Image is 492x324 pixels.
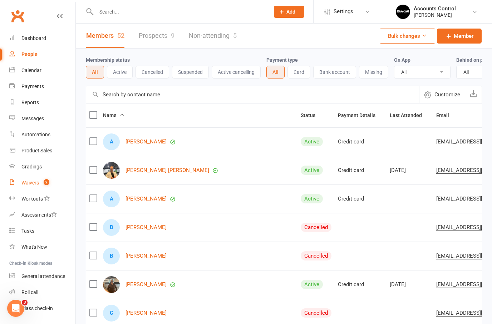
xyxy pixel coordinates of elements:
div: Dashboard [21,35,46,41]
img: Charlee [103,276,120,293]
a: Dashboard [9,30,75,46]
button: Active cancelling [212,66,261,79]
span: 2 [44,179,49,185]
div: Workouts [21,196,43,202]
span: Last Attended [390,112,430,118]
button: Missing [359,66,388,79]
span: 3 [22,300,28,305]
div: Credit card [338,139,383,145]
div: Alessandra [103,133,120,150]
a: Member [437,29,482,44]
a: [PERSON_NAME] [PERSON_NAME] [126,167,209,173]
div: 5 [233,32,237,39]
a: Payments [9,79,75,95]
div: Cancelled [301,251,331,260]
button: All [266,66,285,79]
span: Name [103,112,124,118]
img: thumb_image1701918351.png [396,5,410,19]
div: Payments [21,83,44,89]
span: Status [301,112,323,118]
a: [PERSON_NAME] [126,253,167,259]
div: Product Sales [21,148,52,153]
a: Assessments [9,207,75,223]
button: Name [103,111,124,120]
input: Search... [94,7,265,17]
div: Active [301,194,323,203]
iframe: Intercom live chat [7,300,24,317]
a: [PERSON_NAME] [126,282,167,288]
div: Ben [103,219,120,236]
a: Class kiosk mode [9,300,75,317]
span: Add [286,9,295,15]
span: Settings [334,4,353,20]
a: What's New [9,239,75,255]
div: Credit card [338,167,383,173]
div: 52 [117,32,124,39]
a: Roll call [9,284,75,300]
button: Active [107,66,133,79]
button: Email [436,111,457,120]
div: Brunno [103,248,120,264]
div: Credit card [338,282,383,288]
input: Search by contact name [86,86,419,103]
a: Members52 [86,24,124,48]
div: 9 [171,32,174,39]
div: General attendance [21,273,65,279]
label: On App [394,57,410,63]
div: [DATE] [390,167,430,173]
a: Reports [9,95,75,111]
a: Tasks [9,223,75,239]
span: Member [454,32,473,40]
a: Non-attending5 [189,24,237,48]
button: Cancelled [136,66,169,79]
div: Active [301,280,323,289]
button: Card [287,66,310,79]
label: Membership status [86,57,130,63]
span: Customize [434,90,460,99]
div: Tasks [21,228,34,234]
a: [PERSON_NAME] [126,310,167,316]
div: [PERSON_NAME] [414,12,456,18]
button: Payment Details [338,111,383,120]
div: Waivers [21,180,39,186]
button: Last Attended [390,111,430,120]
span: Payment Details [338,112,383,118]
a: Gradings [9,159,75,175]
img: Arthur [103,162,120,179]
div: Cancelled [301,308,331,318]
div: Gradings [21,164,42,169]
div: Athan [103,191,120,207]
button: Bank account [313,66,356,79]
a: General attendance kiosk mode [9,268,75,284]
div: Messages [21,116,44,121]
a: People [9,46,75,62]
a: [PERSON_NAME] [126,139,167,145]
button: Customize [419,86,465,103]
div: Cancelled [301,223,331,232]
div: Class check-in [21,305,53,311]
span: Email [436,112,457,118]
div: What's New [21,244,47,250]
label: Payment type [266,57,298,63]
div: Calendar [21,67,41,73]
div: Assessments [21,212,57,218]
a: [PERSON_NAME] [126,196,167,202]
div: Active [301,166,323,175]
div: Reports [21,100,39,105]
div: Automations [21,132,50,137]
div: Active [301,137,323,146]
div: People [21,51,38,57]
a: Clubworx [9,7,26,25]
button: Bulk changes [380,29,435,44]
a: [PERSON_NAME] [126,224,167,231]
div: Accounts Control [414,5,456,12]
div: [DATE] [390,282,430,288]
div: Credit card [338,196,383,202]
a: Workouts [9,191,75,207]
a: Product Sales [9,143,75,159]
a: Calendar [9,62,75,79]
a: Prospects9 [139,24,174,48]
button: Status [301,111,323,120]
a: Messages [9,111,75,127]
a: Waivers 2 [9,175,75,191]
